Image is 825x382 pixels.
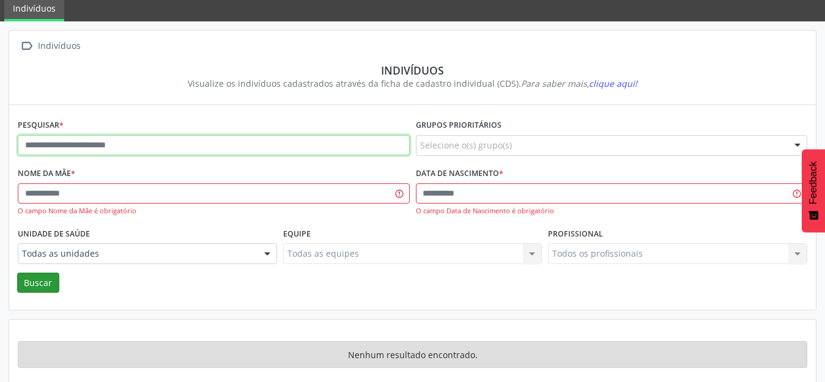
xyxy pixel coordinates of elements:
[416,206,808,216] div: O campo Data de Nascimento é obrigatório
[18,206,410,216] div: O campo Nome da Mãe é obrigatório
[808,161,819,204] span: Feedback
[18,224,90,243] label: Unidade de saúde
[283,224,311,243] label: Equipe
[548,224,603,243] label: Profissional
[802,149,825,232] button: Feedback - Mostrar pesquisa
[420,139,512,152] span: Selecione o(s) grupo(s)
[521,78,637,89] i: Para saber mais,
[35,37,83,55] div: Indivíduos
[416,164,503,183] label: Data de nascimento
[22,248,252,260] span: Todas as unidades
[17,273,59,293] button: Buscar
[416,116,501,135] label: Grupos prioritários
[589,78,637,89] span: clique aqui!
[26,64,799,77] div: Indivíduos
[18,116,64,135] label: Pesquisar
[18,37,35,55] i: 
[18,164,75,183] label: Nome da mãe
[18,341,807,368] div: Nenhum resultado encontrado.
[18,37,83,55] a:  Indivíduos
[26,77,799,90] div: Visualize os indivíduos cadastrados através da ficha de cadastro individual (CDS).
